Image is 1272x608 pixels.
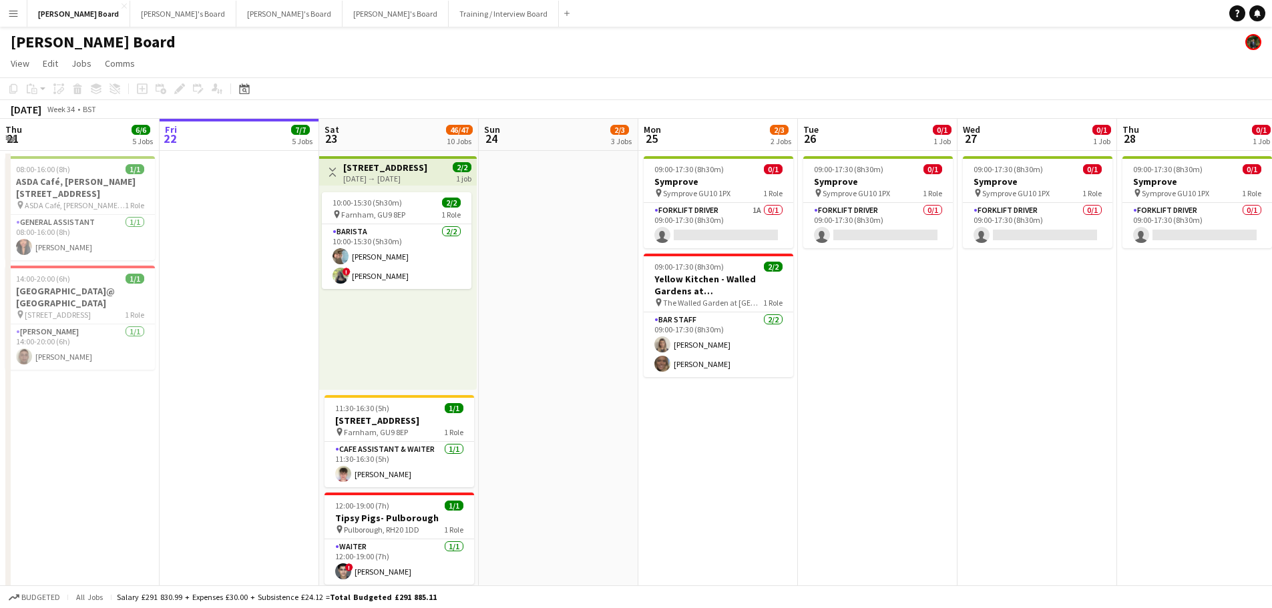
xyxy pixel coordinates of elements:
[1245,34,1261,50] app-user-avatar: Dean Manyonga
[644,156,793,248] app-job-card: 09:00-17:30 (8h30m)0/1Symprove Symprove GU10 1PX1 RoleForklift Driver1A0/109:00-17:30 (8h30m)
[446,125,473,135] span: 46/47
[763,188,783,198] span: 1 Role
[1122,203,1272,248] app-card-role: Forklift Driver0/109:00-17:30 (8h30m)
[5,266,155,370] app-job-card: 14:00-20:00 (6h)1/1[GEOGRAPHIC_DATA]@ [GEOGRAPHIC_DATA] [STREET_ADDRESS]1 Role[PERSON_NAME]1/114:...
[1082,188,1102,198] span: 1 Role
[325,395,474,487] app-job-card: 11:30-16:30 (5h)1/1[STREET_ADDRESS] Farnham, GU9 8EP1 RoleCAFE ASSISTANT & WAITER1/111:30-16:30 (...
[126,274,144,284] span: 1/1
[325,123,339,135] span: Sat
[823,188,890,198] span: Symprove GU10 1PX
[343,174,427,184] div: [DATE] → [DATE]
[482,131,500,146] span: 24
[1092,125,1111,135] span: 0/1
[132,136,153,146] div: 5 Jobs
[770,125,789,135] span: 2/3
[923,164,942,174] span: 0/1
[165,123,177,135] span: Fri
[1093,136,1110,146] div: 1 Job
[236,1,343,27] button: [PERSON_NAME]'s Board
[5,176,155,200] h3: ASDA Café, [PERSON_NAME][STREET_ADDRESS]
[803,203,953,248] app-card-role: Forklift Driver0/109:00-17:30 (8h30m)
[963,176,1112,188] h3: Symprove
[130,1,236,27] button: [PERSON_NAME]'s Board
[803,123,819,135] span: Tue
[125,310,144,320] span: 1 Role
[5,55,35,72] a: View
[71,57,91,69] span: Jobs
[444,525,463,535] span: 1 Role
[803,156,953,248] app-job-card: 09:00-17:30 (8h30m)0/1Symprove Symprove GU10 1PX1 RoleForklift Driver0/109:00-17:30 (8h30m)
[117,592,437,602] div: Salary £291 830.99 + Expenses £30.00 + Subsistence £24.12 =
[453,162,471,172] span: 2/2
[654,164,724,174] span: 09:00-17:30 (8h30m)
[5,324,155,370] app-card-role: [PERSON_NAME]1/114:00-20:00 (6h)[PERSON_NAME]
[963,203,1112,248] app-card-role: Forklift Driver0/109:00-17:30 (8h30m)
[654,262,724,272] span: 09:00-17:30 (8h30m)
[344,525,419,535] span: Pulborough, RH20 1DD
[325,512,474,524] h3: Tipsy Pigs- Pulborough
[335,403,389,413] span: 11:30-16:30 (5h)
[663,298,763,308] span: The Walled Garden at [GEOGRAPHIC_DATA]
[1133,164,1203,174] span: 09:00-17:30 (8h30m)
[5,123,22,135] span: Thu
[343,162,427,174] h3: [STREET_ADDRESS]
[644,123,661,135] span: Mon
[345,563,353,571] span: !
[1142,188,1209,198] span: Symprove GU10 1PX
[644,254,793,377] div: 09:00-17:30 (8h30m)2/2Yellow Kitchen - Walled Gardens at [GEOGRAPHIC_DATA] The Walled Garden at [...
[644,273,793,297] h3: Yellow Kitchen - Walled Gardens at [GEOGRAPHIC_DATA]
[66,55,97,72] a: Jobs
[292,136,312,146] div: 5 Jobs
[923,188,942,198] span: 1 Role
[803,176,953,188] h3: Symprove
[1242,188,1261,198] span: 1 Role
[3,131,22,146] span: 21
[11,57,29,69] span: View
[322,192,471,289] app-job-card: 10:00-15:30 (5h30m)2/2 Farnham, GU9 8EP1 RoleBarista2/210:00-15:30 (5h30m)[PERSON_NAME]![PERSON_N...
[610,125,629,135] span: 2/3
[333,198,402,208] span: 10:00-15:30 (5h30m)
[642,131,661,146] span: 25
[484,123,500,135] span: Sun
[663,188,730,198] span: Symprove GU10 1PX
[449,1,559,27] button: Training / Interview Board
[441,210,461,220] span: 1 Role
[442,198,461,208] span: 2/2
[341,210,405,220] span: Farnham, GU9 8EP
[644,312,793,377] app-card-role: BAR STAFF2/209:00-17:30 (8h30m)[PERSON_NAME][PERSON_NAME]
[644,176,793,188] h3: Symprove
[814,164,883,174] span: 09:00-17:30 (8h30m)
[11,103,41,116] div: [DATE]
[323,131,339,146] span: 23
[7,590,62,605] button: Budgeted
[444,427,463,437] span: 1 Role
[445,403,463,413] span: 1/1
[1243,164,1261,174] span: 0/1
[1120,131,1139,146] span: 28
[764,164,783,174] span: 0/1
[1122,156,1272,248] div: 09:00-17:30 (8h30m)0/1Symprove Symprove GU10 1PX1 RoleForklift Driver0/109:00-17:30 (8h30m)
[27,1,130,27] button: [PERSON_NAME] Board
[125,200,144,210] span: 1 Role
[344,427,408,437] span: Farnham, GU9 8EP
[963,156,1112,248] div: 09:00-17:30 (8h30m)0/1Symprove Symprove GU10 1PX1 RoleForklift Driver0/109:00-17:30 (8h30m)
[322,224,471,289] app-card-role: Barista2/210:00-15:30 (5h30m)[PERSON_NAME]![PERSON_NAME]
[37,55,63,72] a: Edit
[771,136,791,146] div: 2 Jobs
[21,593,60,602] span: Budgeted
[5,285,155,309] h3: [GEOGRAPHIC_DATA]@ [GEOGRAPHIC_DATA]
[325,493,474,585] app-job-card: 12:00-19:00 (7h)1/1Tipsy Pigs- Pulborough Pulborough, RH20 1DD1 RoleWaiter1/112:00-19:00 (7h)![PE...
[99,55,140,72] a: Comms
[5,215,155,260] app-card-role: General Assistant1/108:00-16:00 (8h)[PERSON_NAME]
[982,188,1050,198] span: Symprove GU10 1PX
[5,156,155,260] div: 08:00-16:00 (8h)1/1ASDA Café, [PERSON_NAME][STREET_ADDRESS] ASDA Café, [PERSON_NAME][STREET_ADDRE...
[1252,125,1271,135] span: 0/1
[644,203,793,248] app-card-role: Forklift Driver1A0/109:00-17:30 (8h30m)
[83,104,96,114] div: BST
